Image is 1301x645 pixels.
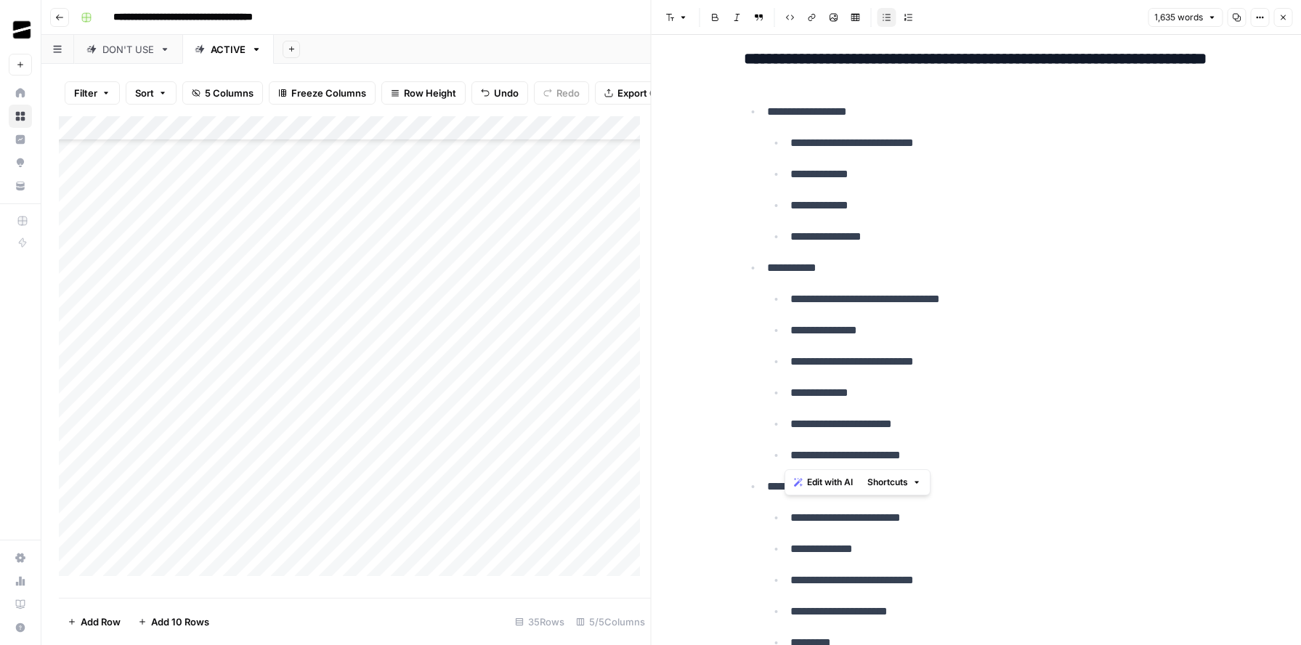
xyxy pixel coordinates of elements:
a: DON'T USE [74,35,182,64]
span: Row Height [404,86,456,100]
div: DON'T USE [102,42,154,57]
img: OGM Logo [9,17,35,43]
button: 5 Columns [182,81,263,105]
span: Edit with AI [807,476,853,489]
span: Shortcuts [867,476,908,489]
button: Workspace: OGM [9,12,32,48]
span: Filter [74,86,97,100]
span: Undo [494,86,519,100]
span: 1,635 words [1154,11,1203,24]
a: Home [9,81,32,105]
span: Redo [556,86,580,100]
button: Redo [534,81,589,105]
a: Your Data [9,174,32,198]
button: Sort [126,81,177,105]
span: 5 Columns [205,86,254,100]
a: Learning Hub [9,593,32,616]
span: Export CSV [617,86,669,100]
button: Filter [65,81,120,105]
button: Row Height [381,81,466,105]
span: Sort [135,86,154,100]
span: Add Row [81,614,121,629]
a: ACTIVE [182,35,274,64]
button: Help + Support [9,616,32,639]
div: 35 Rows [509,610,570,633]
button: Add 10 Rows [129,610,218,633]
a: Browse [9,105,32,128]
button: Shortcuts [862,473,927,492]
div: ACTIVE [211,42,246,57]
button: Edit with AI [788,473,859,492]
a: Settings [9,546,32,569]
button: Freeze Columns [269,81,376,105]
button: Export CSV [595,81,678,105]
a: Usage [9,569,32,593]
span: Add 10 Rows [151,614,209,629]
button: Add Row [59,610,129,633]
a: Insights [9,128,32,151]
a: Opportunities [9,151,32,174]
button: 1,635 words [1148,8,1223,27]
button: Undo [471,81,528,105]
span: Freeze Columns [291,86,366,100]
div: 5/5 Columns [570,610,651,633]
